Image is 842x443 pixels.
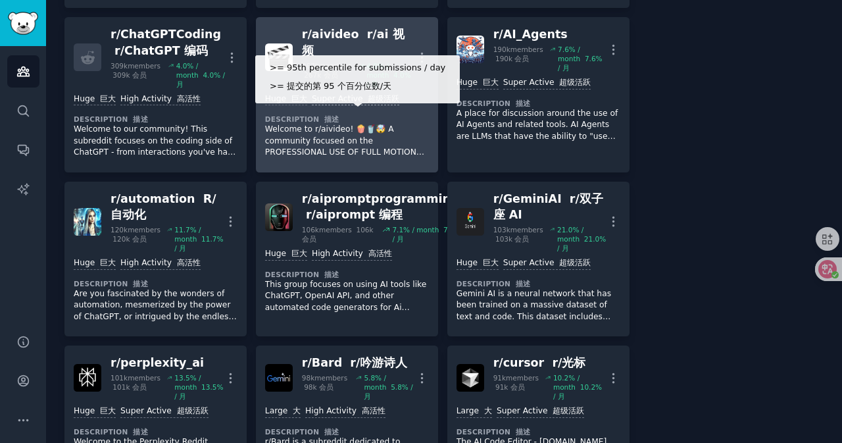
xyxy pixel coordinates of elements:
[457,208,484,236] img: GeminiAI
[368,249,392,258] font: 高活性
[100,406,116,415] font: 巨大
[493,26,607,43] div: r/ AI_Agents
[493,45,546,72] div: 190k members
[516,428,531,436] font: 描述
[74,279,237,288] dt: Description
[559,78,591,87] font: 超级活跃
[457,257,499,270] div: Huge
[516,280,531,288] font: 描述
[100,258,116,267] font: 巨大
[112,235,146,243] font: 120k 会员
[312,248,392,261] div: High Activity
[484,406,492,415] font: 大
[368,94,399,103] font: 超级活跃
[111,225,162,253] div: 120k members
[304,71,337,79] font: 267k 会员
[256,17,438,172] a: aivideor/aivideo r/ai 视频267kmembers 267k 会员4.0% / month 4.0% / 月>= 95th percentile for submission...
[302,355,415,371] div: r/ Bard
[265,43,293,71] img: aivideo
[177,94,201,103] font: 高活性
[265,405,301,418] div: Large
[302,373,351,401] div: 98k members
[503,257,591,270] div: Super Active
[265,115,429,124] dt: Description
[74,93,116,106] div: Huge
[74,427,237,436] dt: Description
[174,373,224,401] div: 13.5 % / month
[457,279,620,288] dt: Description
[324,271,339,278] font: 描述
[302,26,415,59] div: r/ aivideo
[483,258,499,267] font: 巨大
[312,93,399,106] div: Super Active
[293,406,301,415] font: 大
[291,249,307,258] font: 巨大
[112,383,146,391] font: 101k 会员
[503,77,591,90] div: Super Active
[302,226,374,243] font: 106k 会员
[557,225,607,253] div: 21.0 % / month
[302,225,378,244] div: 106k members
[265,124,429,159] p: Welcome to r/aivideo! 🍿🥤🤯 A community focused on the PROFESSIONAL USE OF FULL MOTION VIDEO GENERA...
[133,280,148,288] font: 描述
[176,61,225,89] div: 4.0 % / month
[457,77,499,90] div: Huge
[74,115,237,124] dt: Description
[324,115,339,123] font: 描述
[366,61,414,89] div: 4.0 % / month
[457,108,620,143] p: A place for discussion around the use of AI Agents and related tools. AI Agents are LLMs that hav...
[265,270,429,279] dt: Description
[74,257,116,270] div: Huge
[174,225,224,253] div: 11.7 % / month
[74,208,101,236] img: automation
[495,55,529,63] font: 190k 会员
[559,258,591,267] font: 超级活跃
[495,383,525,391] font: 91k 会员
[111,191,224,223] div: r/ automation
[305,405,385,418] div: High Activity
[8,12,38,35] img: GummySearch logo
[176,71,225,88] font: 4.0% / 月
[265,279,429,314] p: This group focuses on using AI tools like ChatGPT, OpenAI API, and other automated code generator...
[447,17,630,172] a: AI_Agentsr/AI_Agents190kmembers 190k 会员7.6% / month 7.6% / 月Huge 巨大Super Active 超级活跃Description 描...
[111,26,225,59] div: r/ ChatGPTCoding
[133,428,148,436] font: 描述
[64,17,247,172] a: r/ChatGPTCoding r/ChatGPT 编码309kmembers 309k 会员4.0% / month 4.0% / 月Huge 巨大High Activity 高活性Descr...
[457,405,492,418] div: Large
[364,383,412,400] font: 5.8% / 月
[111,61,164,89] div: 309k members
[74,364,101,392] img: perplexity_ai
[265,427,429,436] dt: Description
[553,406,584,415] font: 超级活跃
[120,257,201,270] div: High Activity
[493,225,545,253] div: 103k members
[111,192,216,222] font: R/自动化
[265,364,293,392] img: Bard
[111,373,162,401] div: 101k members
[74,124,237,159] p: Welcome to our community! This subreddit focuses on the coding side of ChatGPT - from interaction...
[265,203,293,231] img: aipromptprogramming
[493,373,541,401] div: 91k members
[457,36,484,63] img: AI_Agents
[304,383,334,391] font: 98k 会员
[483,78,499,87] font: 巨大
[457,288,620,323] p: Gemini AI is a neural network that has been trained on a massive dataset of text and code. This d...
[177,258,201,267] font: 高活性
[120,405,208,418] div: Super Active
[111,355,224,371] div: r/ perplexity_ai
[74,288,237,323] p: Are you fascinated by the wonders of automation, mesmerized by the power of ChatGPT, or intrigued...
[447,182,630,337] a: GeminiAIr/GeminiAI r/双子座 AI103kmembers 103k 会员21.0% / month 21.0% / 月Huge 巨大Super Active 超级活跃Desc...
[291,94,307,103] font: 巨大
[350,356,407,369] font: r/吟游诗人
[495,235,529,243] font: 103k 会员
[362,406,385,415] font: 高活性
[392,225,462,244] div: 7.1 % / month
[114,44,208,57] font: r/ChatGPT 编码
[64,182,247,337] a: automationr/automation R/自动化120kmembers 120k 会员11.7% / month 11.7% / 月Huge 巨大High Activity 高活性Des...
[364,373,414,401] div: 5.8 % / month
[302,28,405,57] font: r/ai 视频
[302,191,463,223] div: r/ aipromptprogramming
[177,406,209,415] font: 超级活跃
[516,99,531,107] font: 描述
[497,405,584,418] div: Super Active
